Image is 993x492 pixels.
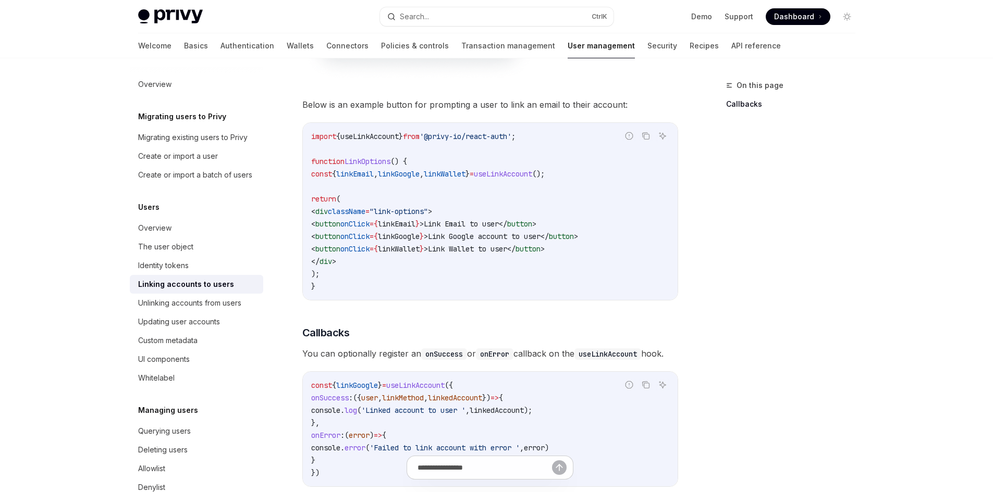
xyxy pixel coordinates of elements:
span: button [315,219,340,229]
span: (); [532,169,545,179]
a: Querying users [130,422,263,440]
span: onClick [340,219,370,229]
span: { [336,132,340,141]
code: onError [476,348,513,360]
span: className [328,207,365,216]
span: linkGoogle [336,381,378,390]
span: , [378,393,382,402]
span: linkedAccount [470,406,524,415]
a: Allowlist [130,459,263,478]
span: 'Failed to link account with error ' [370,443,520,452]
a: User management [568,33,635,58]
span: useLinkAccount [474,169,532,179]
div: UI components [138,353,190,365]
div: Updating user accounts [138,316,220,328]
span: linkMethod [382,393,424,402]
span: div [315,207,328,216]
a: Policies & controls [381,33,449,58]
span: { [332,169,336,179]
span: , [520,443,524,452]
span: > [420,219,424,229]
a: Custom metadata [130,331,263,350]
span: = [382,381,386,390]
span: = [470,169,474,179]
span: button [507,219,532,229]
span: button [315,232,340,241]
h5: Users [138,201,160,213]
span: '@privy-io/react-auth' [420,132,511,141]
span: }, [311,418,320,427]
button: Ask AI [656,129,669,143]
div: Allowlist [138,462,165,475]
div: Identity tokens [138,259,189,272]
span: Ctrl K [592,12,607,21]
a: Deleting users [130,440,263,459]
a: Support [725,11,753,22]
span: { [374,232,378,241]
span: Link Wallet to user [428,244,507,254]
span: > [541,244,545,254]
span: , [465,406,470,415]
span: button [549,232,574,241]
div: Create or import a user [138,150,218,162]
h5: Migrating users to Privy [138,110,226,123]
a: Updating user accounts [130,312,263,331]
span: ( [365,443,370,452]
span: { [374,219,378,229]
span: > [424,244,428,254]
span: , [424,393,428,402]
button: Report incorrect code [622,378,636,392]
span: linkedAccount [428,393,482,402]
span: </ [311,257,320,266]
span: Dashboard [774,11,814,22]
span: } [399,132,403,141]
span: </ [541,232,549,241]
span: = [370,219,374,229]
span: > [428,207,432,216]
div: Linking accounts to users [138,278,234,291]
div: Unlinking accounts from users [138,297,241,309]
span: = [370,232,374,241]
span: ; [511,132,516,141]
span: ) [545,443,549,452]
span: : [349,393,353,402]
span: button [315,244,340,254]
a: API reference [731,33,781,58]
button: Copy the contents from the code block [639,378,653,392]
span: onError [311,431,340,440]
span: linkEmail [336,169,374,179]
span: { [499,393,503,402]
span: linkEmail [378,219,415,229]
a: Overview [130,75,263,94]
span: return [311,194,336,204]
div: Overview [138,222,171,234]
span: { [374,244,378,254]
span: ( [345,431,349,440]
a: Unlinking accounts from users [130,294,263,312]
span: </ [507,244,516,254]
span: > [532,219,536,229]
span: => [374,431,382,440]
span: const [311,381,332,390]
span: ); [524,406,532,415]
a: Wallets [287,33,314,58]
span: linkGoogle [378,232,420,241]
a: Identity tokens [130,256,263,275]
span: You can optionally register an or callback on the hook. [302,346,678,361]
a: Transaction management [461,33,555,58]
div: Migrating existing users to Privy [138,131,248,144]
div: Querying users [138,425,191,437]
span: error [524,443,545,452]
a: Welcome [138,33,171,58]
span: ) [370,431,374,440]
span: error [349,431,370,440]
span: ( [336,194,340,204]
span: ( [357,406,361,415]
span: On this page [737,79,783,92]
button: Report incorrect code [622,129,636,143]
span: Link Email to user [424,219,499,229]
span: LinkOptions [345,157,390,166]
span: Below is an example button for prompting a user to link an email to their account: [302,97,678,112]
span: { [332,381,336,390]
span: useLinkAccount [340,132,399,141]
